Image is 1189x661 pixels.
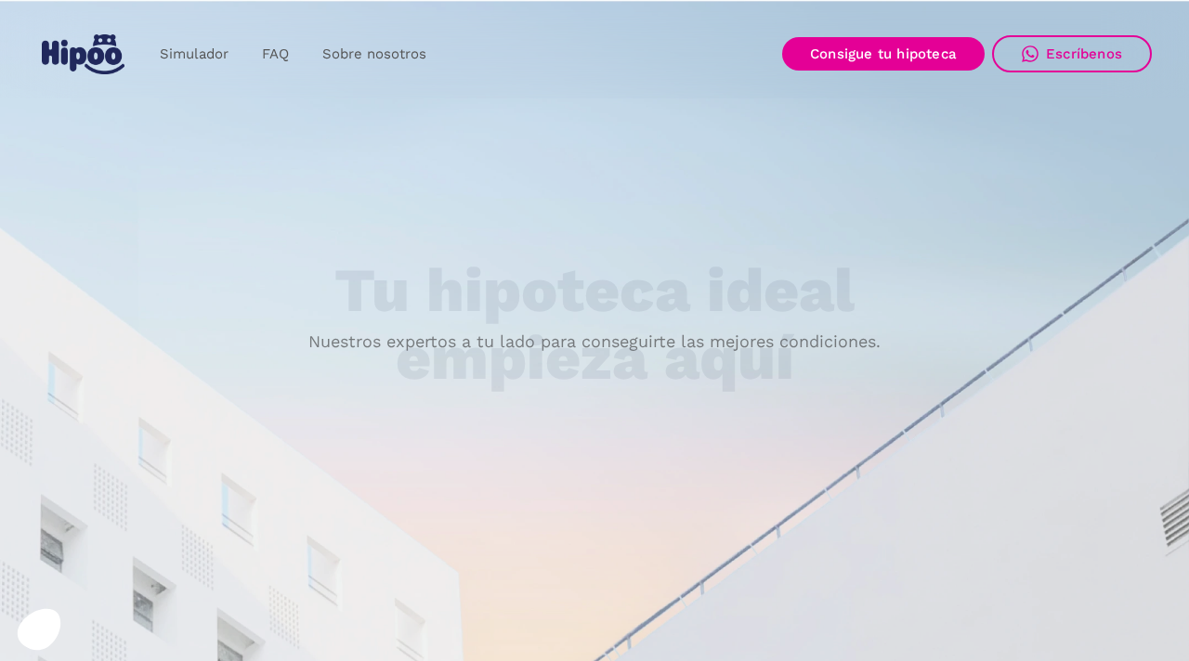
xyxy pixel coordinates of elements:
h1: Tu hipoteca ideal empieza aquí [242,257,947,392]
a: FAQ [245,36,306,72]
a: Simulador [143,36,245,72]
div: Escríbenos [1046,45,1122,62]
a: Escríbenos [992,35,1152,72]
a: home [37,27,128,82]
a: Sobre nosotros [306,36,443,72]
a: Consigue tu hipoteca [782,37,985,71]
